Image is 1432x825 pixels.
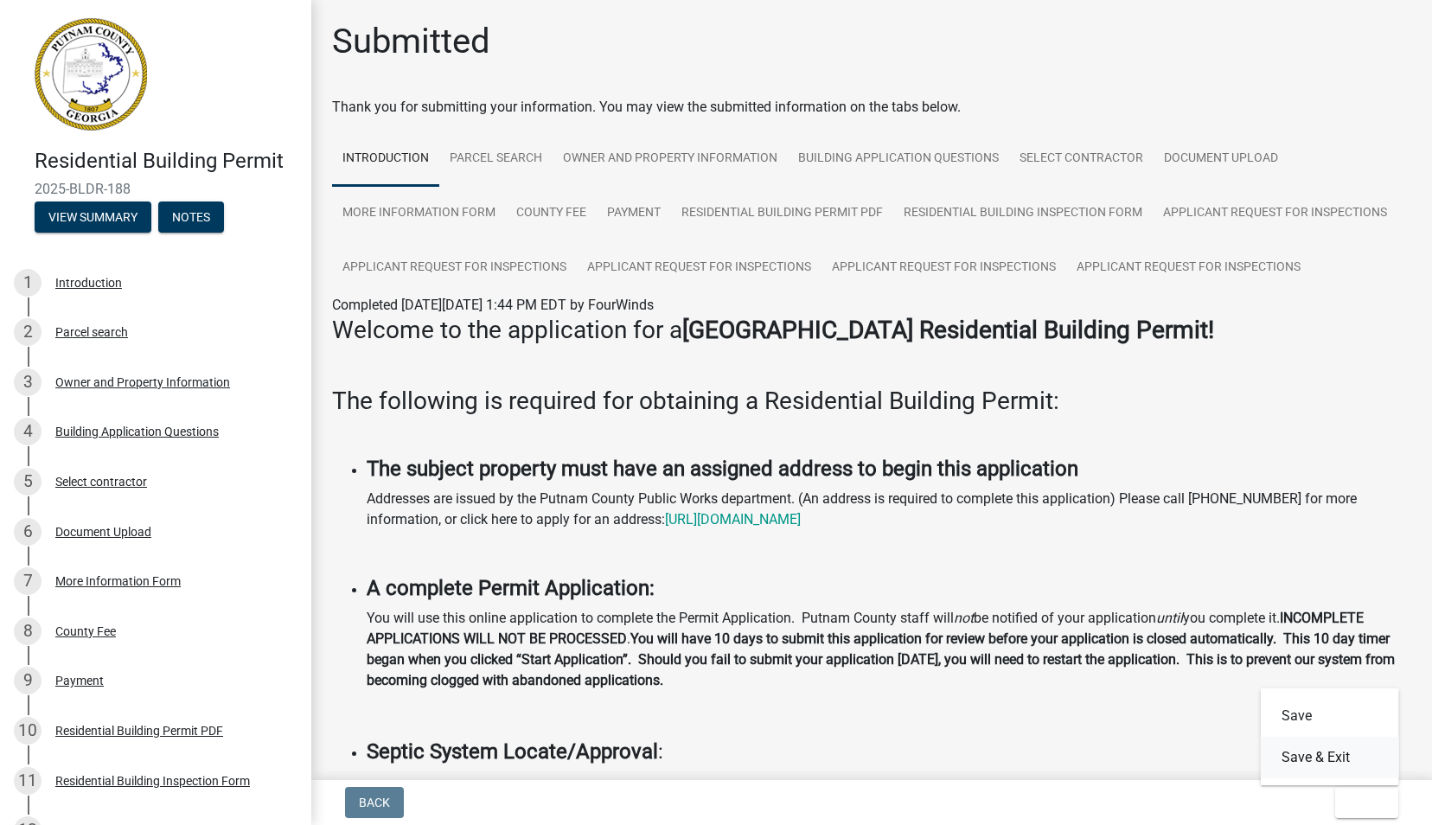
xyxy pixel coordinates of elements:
[367,608,1411,691] p: You will use this online application to complete the Permit Application. Putnam County staff will...
[14,318,42,346] div: 2
[367,489,1411,530] p: Addresses are issued by the Putnam County Public Works department. (An address is required to com...
[332,131,439,187] a: Introduction
[1066,240,1311,296] a: Applicant Request for Inspections
[35,18,147,131] img: Putnam County, Georgia
[682,316,1214,344] strong: [GEOGRAPHIC_DATA] Residential Building Permit!
[1154,131,1288,187] a: Document Upload
[14,418,42,445] div: 4
[55,425,219,438] div: Building Application Questions
[345,787,404,818] button: Back
[332,387,1411,416] h3: The following is required for obtaining a Residential Building Permit:
[332,186,506,241] a: More Information Form
[55,277,122,289] div: Introduction
[332,297,654,313] span: Completed [DATE][DATE] 1:44 PM EDT by FourWinds
[158,211,224,225] wm-modal-confirm: Notes
[671,186,893,241] a: Residential Building Permit PDF
[55,675,104,687] div: Payment
[35,181,277,197] span: 2025-BLDR-188
[14,518,42,546] div: 6
[439,131,553,187] a: Parcel search
[14,667,42,694] div: 9
[55,625,116,637] div: County Fee
[359,796,390,809] span: Back
[35,201,151,233] button: View Summary
[332,97,1411,118] div: Thank you for submitting your information. You may view the submitted information on the tabs below.
[1156,610,1183,626] i: until
[893,186,1153,241] a: Residential Building Inspection Form
[1349,796,1374,809] span: Exit
[367,610,1364,647] strong: INCOMPLETE APPLICATIONS WILL NOT BE PROCESSED
[35,211,151,225] wm-modal-confirm: Summary
[553,131,788,187] a: Owner and Property Information
[55,376,230,388] div: Owner and Property Information
[954,610,974,626] i: not
[158,201,224,233] button: Notes
[367,739,1411,764] h4: :
[367,739,658,764] strong: Septic System Locate/Approval
[332,316,1411,345] h3: Welcome to the application for a
[55,476,147,488] div: Select contractor
[55,775,250,787] div: Residential Building Inspection Form
[14,767,42,795] div: 11
[367,630,1395,688] strong: You will have 10 days to submit this application for review before your application is closed aut...
[1335,787,1398,818] button: Exit
[665,511,801,528] a: [URL][DOMAIN_NAME]
[1153,186,1397,241] a: Applicant Request for Inspections
[577,240,821,296] a: Applicant Request for Inspections
[1009,131,1154,187] a: Select contractor
[506,186,597,241] a: County Fee
[14,617,42,645] div: 8
[367,457,1078,481] strong: The subject property must have an assigned address to begin this application
[821,240,1066,296] a: Applicant Request for Inspections
[332,21,490,62] h1: Submitted
[367,576,655,600] strong: A complete Permit Application:
[55,725,223,737] div: Residential Building Permit PDF
[55,526,151,538] div: Document Upload
[35,149,297,174] h4: Residential Building Permit
[14,567,42,595] div: 7
[14,468,42,496] div: 5
[14,368,42,396] div: 3
[1261,688,1399,785] div: Exit
[788,131,1009,187] a: Building Application Questions
[1261,737,1399,778] button: Save & Exit
[14,717,42,745] div: 10
[55,575,181,587] div: More Information Form
[597,186,671,241] a: Payment
[14,269,42,297] div: 1
[55,326,128,338] div: Parcel search
[332,240,577,296] a: Applicant Request for Inspections
[1261,695,1399,737] button: Save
